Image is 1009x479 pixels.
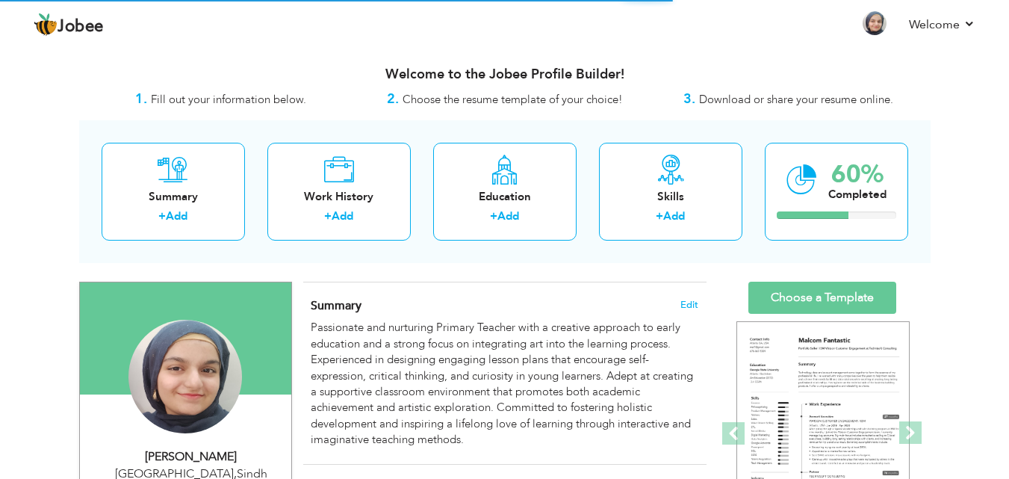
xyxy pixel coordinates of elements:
span: Choose the resume template of your choice! [403,92,623,107]
span: Fill out your information below. [151,92,306,107]
div: Skills [611,189,730,205]
h4: Adding a summary is a quick and easy way to highlight your experience and interests. [311,298,698,313]
span: Jobee [58,19,104,35]
a: Add [332,208,353,223]
strong: 1. [135,90,147,108]
div: Passionate and nurturing Primary Teacher with a creative approach to early education and a strong... [311,320,698,448]
strong: 2. [387,90,399,108]
h3: Welcome to the Jobee Profile Builder! [79,67,931,82]
label: + [490,208,497,224]
div: Completed [828,187,887,203]
a: Add [663,208,685,223]
span: Edit [680,300,698,310]
div: Summary [114,189,233,205]
label: + [656,208,663,224]
div: 60% [828,162,887,187]
span: Download or share your resume online. [699,92,893,107]
a: Add [497,208,519,223]
label: + [158,208,166,224]
img: jobee.io [34,13,58,37]
a: Choose a Template [748,282,896,314]
a: Welcome [909,16,975,34]
img: Profile Img [863,11,887,35]
label: + [324,208,332,224]
span: Summary [311,297,361,314]
div: [PERSON_NAME] [91,448,291,466]
img: Aniqa Tariq [128,320,242,433]
a: Add [166,208,187,223]
div: Work History [279,189,399,205]
a: Jobee [34,13,104,37]
strong: 3. [683,90,695,108]
div: Education [445,189,565,205]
